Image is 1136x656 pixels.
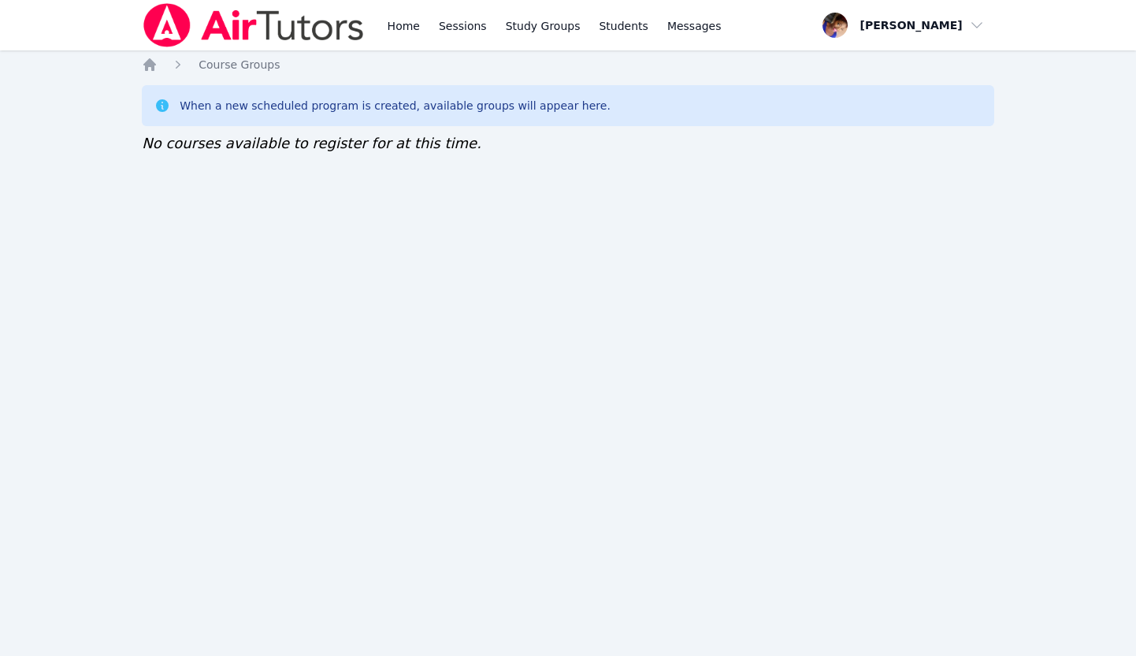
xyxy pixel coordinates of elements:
div: When a new scheduled program is created, available groups will appear here. [180,98,611,114]
span: Messages [667,18,722,34]
span: Course Groups [199,58,280,71]
a: Course Groups [199,57,280,73]
span: No courses available to register for at this time. [142,135,481,151]
img: Air Tutors [142,3,365,47]
nav: Breadcrumb [142,57,994,73]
